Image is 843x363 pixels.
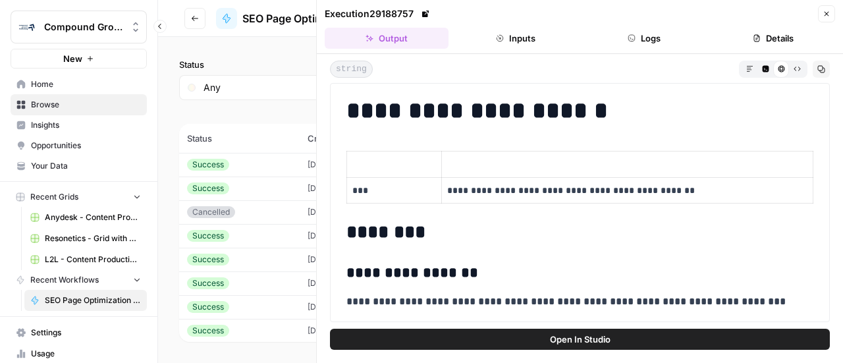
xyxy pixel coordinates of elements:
[187,325,229,337] div: Success
[11,322,147,343] a: Settings
[15,15,39,39] img: Compound Growth Logo
[45,211,141,223] span: Anydesk - Content Production with Custom Workflows [FINAL]
[31,140,141,152] span: Opportunities
[300,124,448,153] th: Created at
[204,81,348,94] input: Any
[24,228,147,249] a: Resonetics - Grid with Default Power Agents [FINAL]
[187,277,229,289] div: Success
[44,20,124,34] span: Compound Growth
[31,78,141,90] span: Home
[24,249,147,270] a: L2L - Content Production with Custom Workflows [FINAL]
[330,61,373,78] span: string
[179,100,822,124] span: (65 records)
[63,52,82,65] span: New
[11,74,147,95] a: Home
[11,270,147,290] button: Recent Workflows
[242,11,428,26] span: SEO Page Optimization [MV Version]
[300,319,448,343] td: [DATE] 1:48 PM
[300,153,448,177] td: [DATE] 6:37 PM
[300,200,448,224] td: [DATE] 6:37 PM
[187,301,229,313] div: Success
[11,135,147,156] a: Opportunities
[31,99,141,111] span: Browse
[11,155,147,177] a: Your Data
[179,58,372,71] label: Status
[45,254,141,265] span: L2L - Content Production with Custom Workflows [FINAL]
[11,94,147,115] a: Browse
[45,294,141,306] span: SEO Page Optimization [MV Version]
[30,191,78,203] span: Recent Grids
[24,207,147,228] a: Anydesk - Content Production with Custom Workflows [FINAL]
[583,28,707,49] button: Logs
[300,248,448,271] td: [DATE] 11:06 AM
[187,254,229,265] div: Success
[300,295,448,319] td: [DATE] 10:48 AM
[187,159,229,171] div: Success
[30,274,99,286] span: Recent Workflows
[300,271,448,295] td: [DATE] 11:02 AM
[550,333,611,346] span: Open In Studio
[11,11,147,43] button: Workspace: Compound Growth
[11,49,147,69] button: New
[325,7,432,20] div: Execution 29188757
[31,119,141,131] span: Insights
[187,206,235,218] div: Cancelled
[187,182,229,194] div: Success
[11,187,147,207] button: Recent Grids
[31,160,141,172] span: Your Data
[179,124,300,153] th: Status
[216,8,428,29] a: SEO Page Optimization [MV Version]
[325,28,449,49] button: Output
[31,348,141,360] span: Usage
[454,28,578,49] button: Inputs
[300,177,448,200] td: [DATE] 6:37 PM
[11,115,147,136] a: Insights
[24,290,147,311] a: SEO Page Optimization [MV Version]
[31,327,141,339] span: Settings
[187,230,229,242] div: Success
[330,329,830,350] button: Open In Studio
[711,28,835,49] button: Details
[300,224,448,248] td: [DATE] 6:12 PM
[45,233,141,244] span: Resonetics - Grid with Default Power Agents [FINAL]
